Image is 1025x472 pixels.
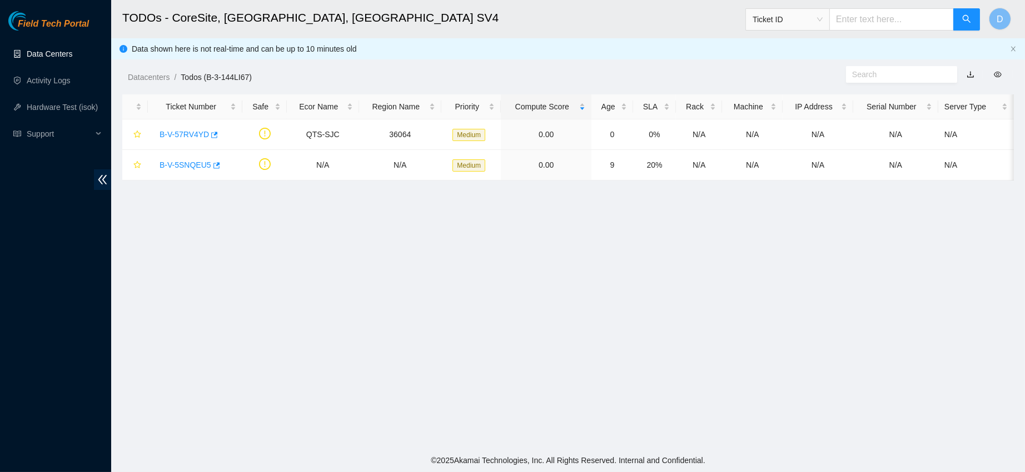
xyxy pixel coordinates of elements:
[128,156,142,174] button: star
[111,449,1025,472] footer: © 2025 Akamai Technologies, Inc. All Rights Reserved. Internal and Confidential.
[8,20,89,34] a: Akamai TechnologiesField Tech Portal
[852,68,942,81] input: Search
[13,130,21,138] span: read
[359,150,441,180] td: N/A
[962,14,971,25] span: search
[287,150,359,180] td: N/A
[259,158,271,170] span: exclamation-circle
[27,49,72,58] a: Data Centers
[591,150,633,180] td: 9
[633,150,676,180] td: 20%
[94,169,111,190] span: double-left
[676,150,722,180] td: N/A
[958,66,983,83] button: download
[8,11,56,31] img: Akamai Technologies
[997,12,1003,26] span: D
[259,128,271,139] span: exclamation-circle
[783,119,853,150] td: N/A
[633,119,676,150] td: 0%
[133,161,141,170] span: star
[853,150,938,180] td: N/A
[1010,46,1017,53] button: close
[18,19,89,29] span: Field Tech Portal
[359,119,441,150] td: 36064
[994,71,1002,78] span: eye
[753,11,823,28] span: Ticket ID
[452,129,485,141] span: Medium
[160,130,209,139] a: B-V-57RV4YD
[287,119,359,150] td: QTS-SJC
[501,150,591,180] td: 0.00
[722,119,783,150] td: N/A
[160,160,211,169] a: B-V-5SNQEU5
[501,119,591,150] td: 0.00
[181,73,252,82] a: Todos (B-3-144LI67)
[128,125,142,143] button: star
[938,119,1014,150] td: N/A
[27,123,92,145] span: Support
[722,150,783,180] td: N/A
[591,119,633,150] td: 0
[452,159,485,172] span: Medium
[133,130,141,139] span: star
[967,70,974,79] a: download
[676,119,722,150] td: N/A
[128,73,170,82] a: Datacenters
[853,119,938,150] td: N/A
[783,150,853,180] td: N/A
[953,8,980,31] button: search
[1010,46,1017,52] span: close
[829,8,954,31] input: Enter text here...
[27,103,98,112] a: Hardware Test (isok)
[989,8,1011,30] button: D
[27,76,71,85] a: Activity Logs
[938,150,1014,180] td: N/A
[174,73,176,82] span: /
